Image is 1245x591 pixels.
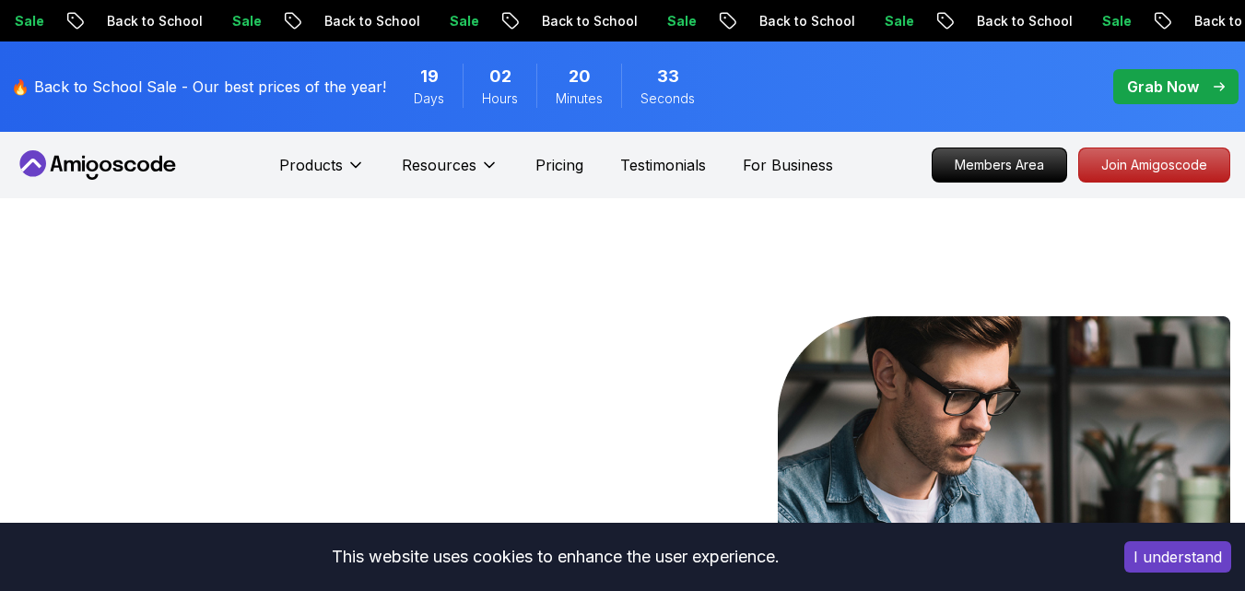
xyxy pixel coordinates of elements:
button: Resources [402,154,499,191]
p: Sale [212,12,271,30]
p: 🔥 Back to School Sale - Our best prices of the year! [11,76,386,98]
p: Back to School [304,12,429,30]
span: 20 Minutes [569,64,591,89]
p: Back to School [739,12,864,30]
span: Seconds [640,89,695,108]
h1: Go From Learning to Hired: Master Java, Spring Boot & Cloud Skills That Get You the [15,316,504,583]
p: Back to School [957,12,1082,30]
span: 2 Hours [489,64,511,89]
a: Pricing [535,154,583,176]
a: Join Amigoscode [1078,148,1230,183]
p: Back to School [522,12,647,30]
p: Join Amigoscode [1079,148,1229,182]
a: Testimonials [620,154,706,176]
span: Hours [482,89,518,108]
p: Sale [647,12,706,30]
div: This website uses cookies to enhance the user experience. [14,537,1097,577]
p: Sale [864,12,923,30]
button: Products [279,154,365,191]
p: Sale [429,12,488,30]
a: For Business [743,154,833,176]
span: Days [414,89,444,108]
p: Back to School [87,12,212,30]
p: Grab Now [1127,76,1199,98]
a: Members Area [932,148,1067,183]
p: Resources [402,154,476,176]
span: Minutes [556,89,603,108]
span: 33 Seconds [657,64,679,89]
p: Products [279,154,343,176]
p: Members Area [933,148,1066,182]
button: Accept cookies [1124,541,1231,573]
p: Sale [1082,12,1141,30]
span: 19 Days [420,64,439,89]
